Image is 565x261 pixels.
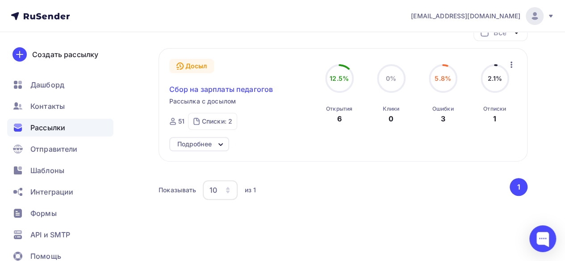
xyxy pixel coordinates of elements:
div: Списки: 2 [202,117,232,126]
span: Шаблоны [30,165,64,176]
div: Отписки [483,105,506,112]
a: Отправители [7,140,113,158]
span: 12.5% [330,75,349,82]
a: Рассылки [7,119,113,137]
span: Интеграции [30,186,73,197]
span: Отправители [30,144,78,154]
span: Контакты [30,101,65,112]
button: Все [473,24,527,41]
span: Формы [30,208,57,219]
a: Дашборд [7,76,113,94]
span: 5.8% [435,75,451,82]
button: Go to page 1 [510,178,527,196]
a: Контакты [7,97,113,115]
div: 51 [178,117,184,126]
div: Открытия [326,105,352,112]
div: Клики [383,105,399,112]
a: Шаблоны [7,162,113,179]
a: [EMAIL_ADDRESS][DOMAIN_NAME] [411,7,554,25]
div: 1 [493,113,496,124]
span: 0% [386,75,396,82]
div: Показывать [159,186,196,195]
div: из 1 [244,186,256,195]
span: Рассылка с досылом [169,97,236,106]
a: Формы [7,204,113,222]
div: 6 [337,113,341,124]
span: [EMAIL_ADDRESS][DOMAIN_NAME] [411,12,520,21]
button: 10 [202,180,238,200]
span: Дашборд [30,79,64,90]
div: Подробнее [177,139,212,149]
div: 3 [440,113,445,124]
span: API и SMTP [30,229,70,240]
div: 10 [209,185,217,195]
div: 0 [389,113,393,124]
div: Создать рассылку [32,49,98,60]
span: Рассылки [30,122,65,133]
div: Ошибки [432,105,454,112]
span: Сбор на зарплаты педагогов [169,84,273,95]
div: Все [494,27,506,38]
span: 2.1% [487,75,502,82]
div: Досыл [169,59,214,73]
ul: Pagination [508,178,528,196]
